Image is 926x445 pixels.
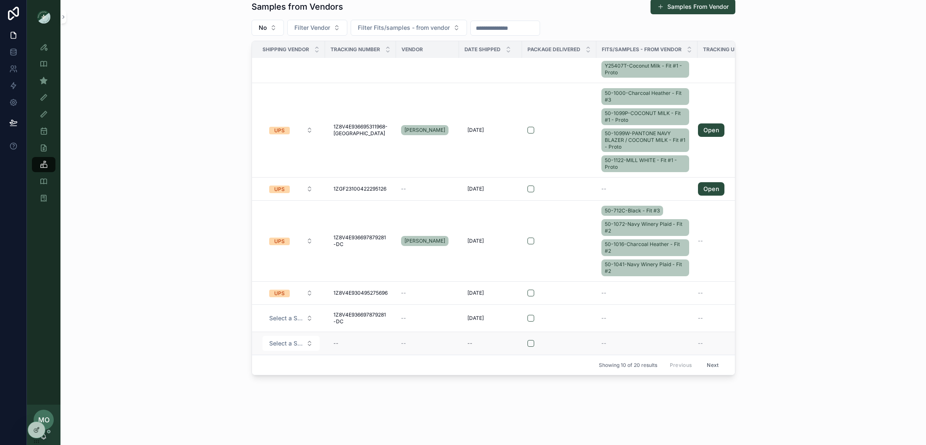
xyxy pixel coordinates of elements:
a: Y25407T-Coconut Milk - Fit #1 - Proto [601,61,689,78]
a: 50-1000-Charcoal Heather - Fit #3 [601,88,689,105]
button: Select Button [262,233,320,249]
a: -- [401,290,454,296]
span: 1ZGF23100422295126 [333,186,386,192]
span: -- [401,315,406,322]
a: -- [401,340,454,347]
span: [DATE] [467,186,484,192]
a: [DATE] [464,311,517,325]
a: 1Z8V4E936695311968-[GEOGRAPHIC_DATA] [330,120,391,140]
a: 1Z8V4E930495275696 [330,286,391,300]
a: 50-712C-Black - Fit #3 [601,206,663,216]
span: -- [401,290,406,296]
span: -- [698,315,703,322]
button: Select Button [262,336,320,351]
a: Open [698,123,724,137]
a: Select Button [262,181,320,197]
div: -- [333,340,338,347]
a: 50-1016-Charcoal Heather - Fit #2 [601,239,689,256]
span: Filter Fits/samples - from vendor [358,24,450,32]
a: -- [401,315,454,322]
a: 50-1041-Navy Winery Plaid - Fit #2 [601,259,689,276]
button: Next [701,359,724,372]
a: -- [401,186,454,192]
a: -- [601,315,693,322]
a: [DATE] [464,182,517,196]
div: scrollable content [27,34,60,217]
span: Tracking URL [703,46,741,53]
div: UPS [274,186,285,193]
a: 50-1072-Navy Winery Plaid - Fit #2 [601,219,689,236]
a: [DATE] [464,286,517,300]
button: Select Button [262,285,320,301]
button: Select Button [287,20,347,36]
span: -- [601,186,606,192]
a: [PERSON_NAME] [401,125,449,135]
span: Tracking Number [331,46,380,53]
span: 1Z8V4E936697879281-DC [333,311,388,325]
a: 1Z8V4E936697879281-DC [330,308,391,328]
span: Y25407T-Coconut Milk - Fit #1 - Proto [605,63,686,76]
a: -- [601,186,693,192]
span: Showing 10 of 20 results [599,362,657,369]
a: Select Button [262,122,320,138]
span: No [259,24,267,32]
span: 1Z8V4E936697879281-DC [333,234,388,248]
span: [DATE] [467,127,484,133]
button: Select Button [262,123,320,138]
span: 50-1041-Navy Winery Plaid - Fit #2 [605,261,686,275]
span: -- [401,340,406,347]
a: Open [698,182,750,196]
a: -- [601,290,693,296]
a: -- [698,340,750,347]
span: 50-1000-Charcoal Heather - Fit #3 [605,90,686,103]
span: Fits/samples - from vendor [602,46,682,53]
button: Select Button [351,20,467,36]
a: [PERSON_NAME] [401,234,454,248]
span: 50-712C-Black - Fit #3 [605,207,660,214]
span: -- [601,290,606,296]
span: -- [601,340,606,347]
span: -- [401,186,406,192]
a: Select Button [262,335,320,351]
a: -- [698,290,750,296]
a: 50-1099P-COCONUT MILK - Fit #1 - Proto [601,108,689,125]
span: 50-1122-MILL WHITE - Fit #1 - Proto [605,157,686,170]
a: -- [698,315,750,322]
a: Select Button [262,285,320,301]
span: Filter Vendor [294,24,330,32]
a: -- [330,337,391,350]
span: 50-1099P-COCONUT MILK - Fit #1 - Proto [605,110,686,123]
span: Select a Shipping Vendor [269,314,303,322]
span: Vendor [401,46,423,53]
span: Select a Shipping Vendor [269,339,303,348]
span: MO [38,415,50,425]
span: [PERSON_NAME] [404,238,445,244]
span: 1Z8V4E936695311968-[GEOGRAPHIC_DATA] [333,123,388,137]
a: -- [601,340,693,347]
span: -- [698,238,703,244]
a: [DATE] [464,123,517,137]
span: Package Delivered [527,46,580,53]
span: [DATE] [467,315,484,322]
span: 50-1072-Navy Winery Plaid - Fit #2 [605,221,686,234]
img: App logo [37,10,50,24]
a: -- [464,337,517,350]
span: 1Z8V4E930495275696 [333,290,388,296]
span: [DATE] [467,290,484,296]
a: [PERSON_NAME] [401,123,454,137]
a: 50-1099W-PANTONE NAVY BLAZER / COCONUT MILK - Fit #1 - Proto [601,128,689,152]
span: 50-1016-Charcoal Heather - Fit #2 [605,241,686,254]
a: [DATE] [464,234,517,248]
span: 50-1099W-PANTONE NAVY BLAZER / COCONUT MILK - Fit #1 - Proto [605,130,686,150]
div: UPS [274,127,285,134]
div: -- [467,340,472,347]
a: 1ZGF23100422295126 [330,182,391,196]
span: -- [698,340,703,347]
a: 50-712C-Black - Fit #350-1072-Navy Winery Plaid - Fit #250-1016-Charcoal Heather - Fit #250-1041-... [601,204,693,278]
span: -- [698,290,703,296]
a: 50-1000-Charcoal Heather - Fit #350-1099P-COCONUT MILK - Fit #1 - Proto50-1099W-PANTONE NAVY BLAZ... [601,86,693,174]
span: Date Shipped [464,46,501,53]
a: Open [698,123,750,137]
a: -- [698,238,750,244]
a: Select Button [262,310,320,326]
